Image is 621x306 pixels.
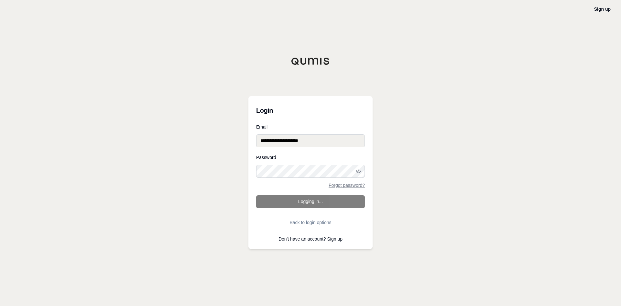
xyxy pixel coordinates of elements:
[256,237,365,241] p: Don't have an account?
[329,183,365,187] a: Forgot password?
[256,104,365,117] h3: Login
[291,57,330,65] img: Qumis
[256,125,365,129] label: Email
[327,236,343,242] a: Sign up
[256,216,365,229] button: Back to login options
[256,155,365,160] label: Password
[594,6,611,12] a: Sign up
